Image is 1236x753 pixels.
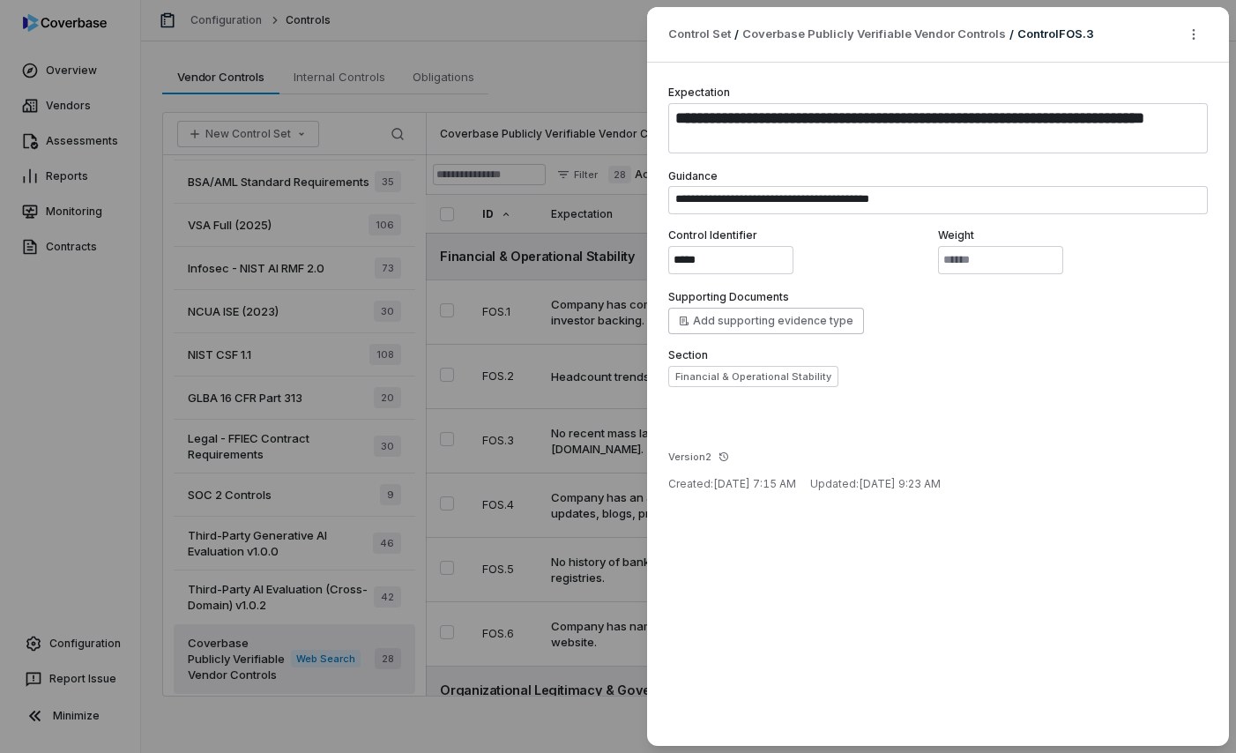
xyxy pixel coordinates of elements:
[668,228,938,242] label: Control Identifier
[1009,26,1014,42] p: /
[663,438,734,475] button: Version2
[938,228,1208,242] label: Weight
[668,26,731,43] span: Control Set
[668,169,718,183] label: Guidance
[810,477,941,490] span: Updated: [DATE] 9:23 AM
[668,290,789,304] label: Supporting Documents
[668,308,864,334] button: Add supporting evidence type
[668,348,1208,362] label: Section
[668,366,838,387] button: Financial & Operational Stability
[734,26,739,42] p: /
[1017,26,1094,41] span: Control FOS.3
[668,477,796,490] span: Created: [DATE] 7:15 AM
[668,86,730,99] label: Expectation
[1180,21,1208,48] button: More actions
[742,26,1006,43] a: Coverbase Publicly Verifiable Vendor Controls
